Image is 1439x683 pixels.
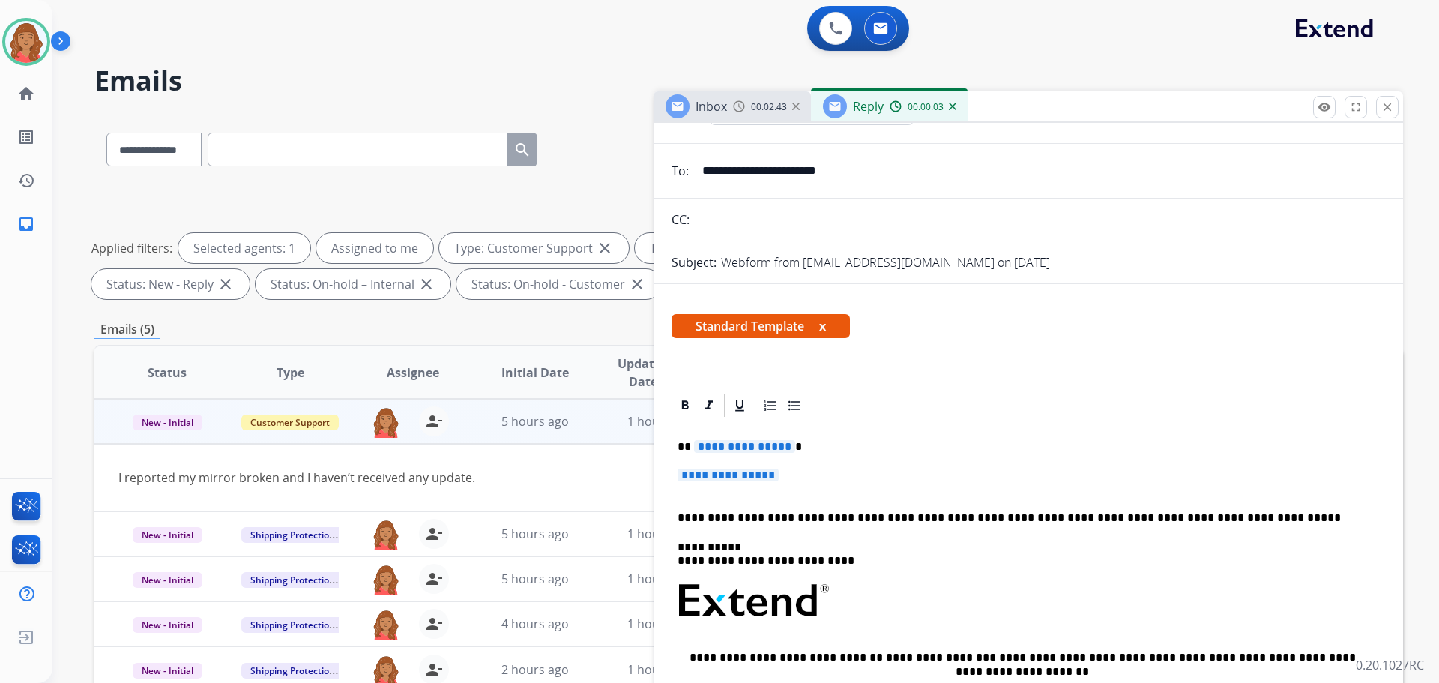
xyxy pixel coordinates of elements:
[783,394,806,417] div: Bullet List
[627,526,689,542] span: 1 hour ago
[371,406,401,438] img: agent-avatar
[609,355,678,391] span: Updated Date
[513,141,531,159] mat-icon: search
[908,101,944,113] span: 00:00:03
[425,525,443,543] mat-icon: person_remove
[635,233,831,263] div: Type: Shipping Protection
[627,571,689,587] span: 1 hour ago
[91,239,172,257] p: Applied filters:
[371,564,401,595] img: agent-avatar
[371,519,401,550] img: agent-avatar
[596,239,614,257] mat-icon: close
[501,616,569,632] span: 4 hours ago
[819,317,826,335] button: x
[94,320,160,339] p: Emails (5)
[1356,656,1424,674] p: 0.20.1027RC
[501,413,569,430] span: 5 hours ago
[501,571,569,587] span: 5 hours ago
[133,572,202,588] span: New - Initial
[501,661,569,678] span: 2 hours ago
[456,269,661,299] div: Status: On-hold - Customer
[5,21,47,63] img: avatar
[217,275,235,293] mat-icon: close
[17,128,35,146] mat-icon: list_alt
[627,616,689,632] span: 1 hour ago
[17,215,35,233] mat-icon: inbox
[853,98,884,115] span: Reply
[728,394,751,417] div: Underline
[118,469,1134,487] div: I reported my mirror broken and I haven’t received any update.
[672,314,850,338] span: Standard Template
[241,663,344,679] span: Shipping Protection
[751,101,787,113] span: 00:02:43
[241,527,344,543] span: Shipping Protection
[698,394,720,417] div: Italic
[241,572,344,588] span: Shipping Protection
[417,275,435,293] mat-icon: close
[425,615,443,633] mat-icon: person_remove
[759,394,782,417] div: Ordered List
[425,570,443,588] mat-icon: person_remove
[241,415,339,430] span: Customer Support
[439,233,629,263] div: Type: Customer Support
[501,364,569,382] span: Initial Date
[425,412,443,430] mat-icon: person_remove
[425,661,443,679] mat-icon: person_remove
[17,85,35,103] mat-icon: home
[696,98,727,115] span: Inbox
[501,526,569,542] span: 5 hours ago
[277,364,304,382] span: Type
[94,66,1403,96] h2: Emails
[627,413,689,430] span: 1 hour ago
[674,394,696,417] div: Bold
[387,364,439,382] span: Assignee
[133,663,202,679] span: New - Initial
[672,211,690,229] p: CC:
[91,269,250,299] div: Status: New - Reply
[1349,100,1363,114] mat-icon: fullscreen
[133,617,202,633] span: New - Initial
[721,253,1050,271] p: Webform from [EMAIL_ADDRESS][DOMAIN_NAME] on [DATE]
[627,661,689,678] span: 1 hour ago
[628,275,646,293] mat-icon: close
[241,617,344,633] span: Shipping Protection
[672,162,689,180] p: To:
[1318,100,1331,114] mat-icon: remove_red_eye
[672,253,717,271] p: Subject:
[316,233,433,263] div: Assigned to me
[133,415,202,430] span: New - Initial
[178,233,310,263] div: Selected agents: 1
[1381,100,1394,114] mat-icon: close
[133,527,202,543] span: New - Initial
[148,364,187,382] span: Status
[256,269,450,299] div: Status: On-hold – Internal
[17,172,35,190] mat-icon: history
[371,609,401,640] img: agent-avatar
